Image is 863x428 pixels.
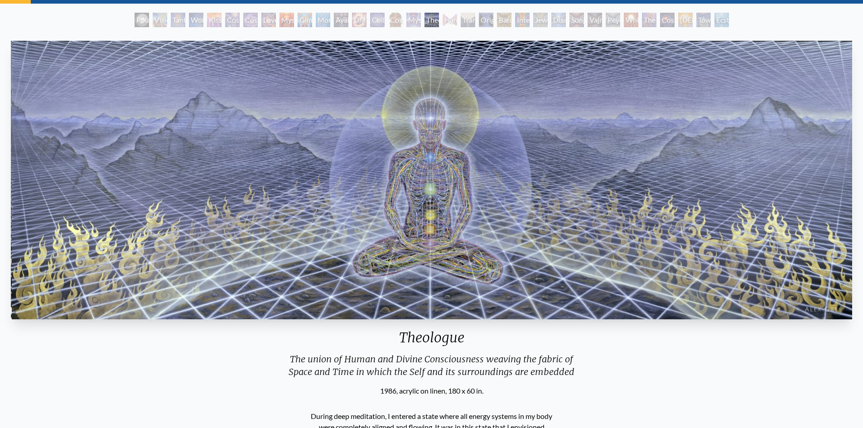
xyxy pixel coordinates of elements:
div: Collective Vision [370,13,385,27]
div: Wonder [189,13,203,27]
div: Theologue [7,329,856,353]
div: Diamond Being [551,13,566,27]
div: DMT - The Spirit Molecule [352,13,366,27]
div: Mystic Eye [406,13,421,27]
div: Interbeing [515,13,530,27]
img: Theologue-1986-Alex-Grey-watermarked-1624393305.jpg [11,41,852,319]
div: Vajra Being [588,13,602,27]
div: 1986, acrylic on linen, 180 x 60 in. [7,385,856,396]
div: Kiss of the [MEDICAL_DATA] [207,13,222,27]
div: Bardo Being [497,13,511,27]
div: Glimpsing the Empyrean [298,13,312,27]
div: Cosmic Artist [243,13,258,27]
div: The union of Human and Divine Consciousness weaving the fabric of Space and Time in which the Sel... [229,353,635,385]
div: Theologue [424,13,439,27]
div: Love is a Cosmic Force [261,13,276,27]
div: Monochord [316,13,330,27]
div: Cosmic Creativity [225,13,240,27]
div: Visionary Origin of Language [153,13,167,27]
div: Toward the One [696,13,711,27]
div: Transfiguration [461,13,475,27]
div: Ayahuasca Visitation [334,13,348,27]
div: Original Face [479,13,493,27]
div: Ecstasy [714,13,729,27]
div: Hands that See [443,13,457,27]
div: [DEMOGRAPHIC_DATA] [678,13,693,27]
div: Cosmic [DEMOGRAPHIC_DATA] [388,13,403,27]
div: Cosmic Consciousness [660,13,675,27]
div: Peyote Being [606,13,620,27]
div: Tantra [171,13,185,27]
div: Song of Vajra Being [569,13,584,27]
div: White Light [624,13,638,27]
div: Jewel Being [533,13,548,27]
div: Polar Unity Spiral [135,13,149,27]
div: Mysteriosa 2 [280,13,294,27]
div: The Great Turn [642,13,656,27]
